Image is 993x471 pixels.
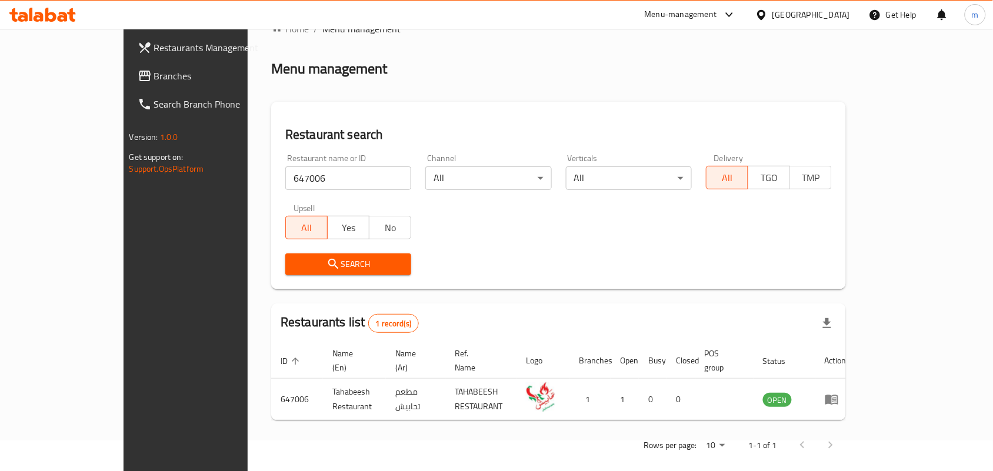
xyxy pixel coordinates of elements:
[332,219,365,236] span: Yes
[611,379,639,420] td: 1
[368,314,419,333] div: Total records count
[271,343,856,420] table: enhanced table
[128,90,289,118] a: Search Branch Phone
[281,354,303,368] span: ID
[154,97,280,111] span: Search Branch Phone
[763,354,801,368] span: Status
[639,379,667,420] td: 0
[294,204,315,212] label: Upsell
[314,22,318,36] li: /
[639,343,667,379] th: Busy
[789,166,832,189] button: TMP
[327,216,369,239] button: Yes
[825,392,847,406] div: Menu
[566,166,692,190] div: All
[701,437,729,455] div: Rows per page:
[369,216,411,239] button: No
[374,219,406,236] span: No
[386,379,445,420] td: مطعم تحابيش
[271,22,309,36] a: Home
[569,343,611,379] th: Branches
[753,169,785,186] span: TGO
[772,8,850,21] div: [GEOGRAPHIC_DATA]
[455,346,502,375] span: Ref. Name
[517,343,569,379] th: Logo
[748,166,790,189] button: TGO
[714,154,744,162] label: Delivery
[763,393,792,407] span: OPEN
[667,379,695,420] td: 0
[291,219,323,236] span: All
[748,438,777,453] p: 1-1 of 1
[706,166,748,189] button: All
[395,346,431,375] span: Name (Ar)
[271,379,323,420] td: 647006
[128,34,289,62] a: Restaurants Management
[129,129,158,145] span: Version:
[611,343,639,379] th: Open
[285,166,411,190] input: Search for restaurant name or ID..
[281,313,419,333] h2: Restaurants list
[295,257,402,272] span: Search
[795,169,827,186] span: TMP
[667,343,695,379] th: Closed
[644,438,697,453] p: Rows per page:
[285,126,832,143] h2: Restaurant search
[322,22,401,36] span: Menu management
[526,382,555,412] img: Tahabeesh Restaurant
[271,59,387,78] h2: Menu management
[332,346,372,375] span: Name (En)
[815,343,856,379] th: Action
[160,129,178,145] span: 1.0.0
[129,161,204,176] a: Support.OpsPlatform
[369,318,419,329] span: 1 record(s)
[425,166,551,190] div: All
[285,253,411,275] button: Search
[154,69,280,83] span: Branches
[645,8,717,22] div: Menu-management
[128,62,289,90] a: Branches
[813,309,841,338] div: Export file
[705,346,739,375] span: POS group
[972,8,979,21] span: m
[323,379,386,420] td: Tahabeesh Restaurant
[711,169,744,186] span: All
[129,149,184,165] span: Get support on:
[154,41,280,55] span: Restaurants Management
[445,379,517,420] td: TAHABEESH RESTAURANT
[569,379,611,420] td: 1
[285,216,328,239] button: All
